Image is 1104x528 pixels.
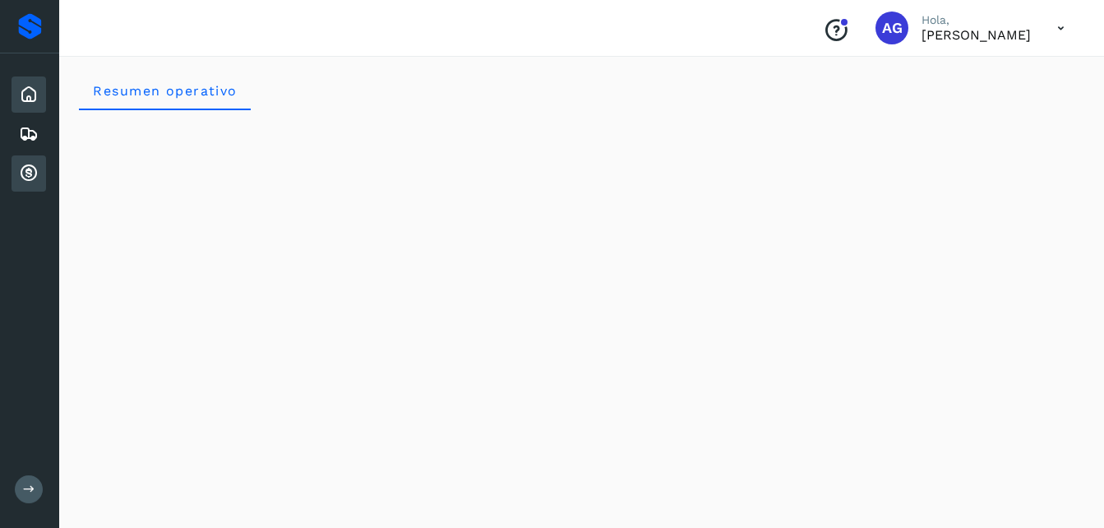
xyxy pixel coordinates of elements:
div: Embarques [12,116,46,152]
div: Cuentas por cobrar [12,155,46,192]
p: ALFONSO García Flores [922,27,1031,43]
div: Inicio [12,76,46,113]
span: Resumen operativo [92,83,238,99]
p: Hola, [922,13,1031,27]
